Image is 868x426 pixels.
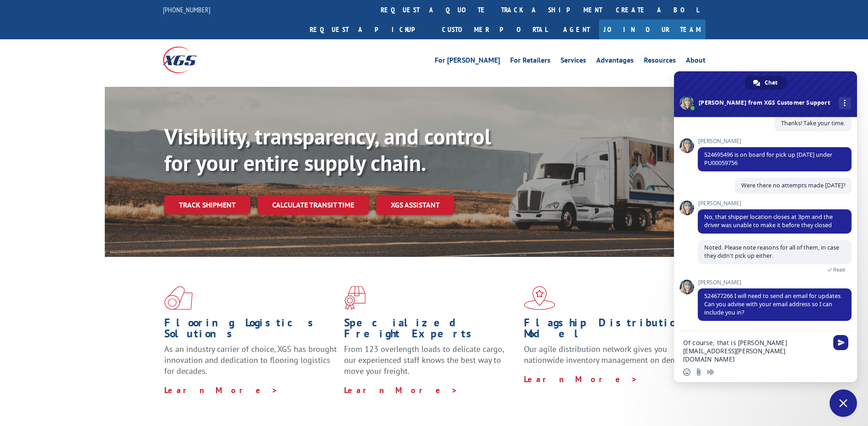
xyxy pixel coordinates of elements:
span: Audio message [707,368,714,376]
a: Close chat [830,389,857,417]
span: Our agile distribution network gives you nationwide inventory management on demand. [524,344,692,365]
span: 524695496 is on board for pick up [DATE] under PU00059756 [704,151,832,167]
span: Noted. Please note reasons for all of them, in case they didn't pick up either. [704,244,839,260]
a: Join Our Team [599,20,706,39]
span: No, that shipper location closes at 3pm and the driver was unable to make it before they closed [704,213,833,229]
span: Insert an emoji [683,368,690,376]
a: Request a pickup [303,20,435,39]
a: Calculate transit time [258,195,369,215]
a: About [686,57,706,67]
a: For Retailers [510,57,550,67]
p: From 123 overlength loads to delicate cargo, our experienced staff knows the best way to move you... [344,344,517,384]
span: Were there no attempts made [DATE]? [741,181,845,189]
span: Read [833,266,845,273]
a: Learn More > [524,374,638,384]
span: As an industry carrier of choice, XGS has brought innovation and dedication to flooring logistics... [164,344,337,376]
h1: Flagship Distribution Model [524,317,697,344]
textarea: Compose your message... [683,331,830,362]
span: 524677266 I will need to send an email for updates. Can you advise with your email address so I c... [704,292,842,316]
span: Send a file [695,368,702,376]
a: Advantages [596,57,634,67]
a: Services [561,57,586,67]
span: Thanks! Take your time. [781,119,845,127]
a: Learn More > [164,385,278,395]
img: xgs-icon-total-supply-chain-intelligence-red [164,286,193,310]
a: Agent [554,20,599,39]
span: [PERSON_NAME] [698,279,852,286]
span: Chat [765,76,777,90]
a: For [PERSON_NAME] [435,57,500,67]
img: xgs-icon-focused-on-flooring-red [344,286,366,310]
span: [PERSON_NAME] [698,200,852,207]
a: Track shipment [164,195,250,214]
h1: Flooring Logistics Solutions [164,317,337,344]
a: Learn More > [344,385,458,395]
span: [PERSON_NAME] [698,138,852,144]
img: xgs-icon-flagship-distribution-model-red [524,286,555,310]
h1: Specialized Freight Experts [344,317,517,344]
b: Visibility, transparency, and control for your entire supply chain. [164,122,491,177]
a: Resources [644,57,676,67]
span: Send [833,335,848,350]
a: Customer Portal [435,20,554,39]
a: [PHONE_NUMBER] [163,5,210,14]
a: XGS ASSISTANT [376,195,454,215]
a: Chat [745,76,787,90]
